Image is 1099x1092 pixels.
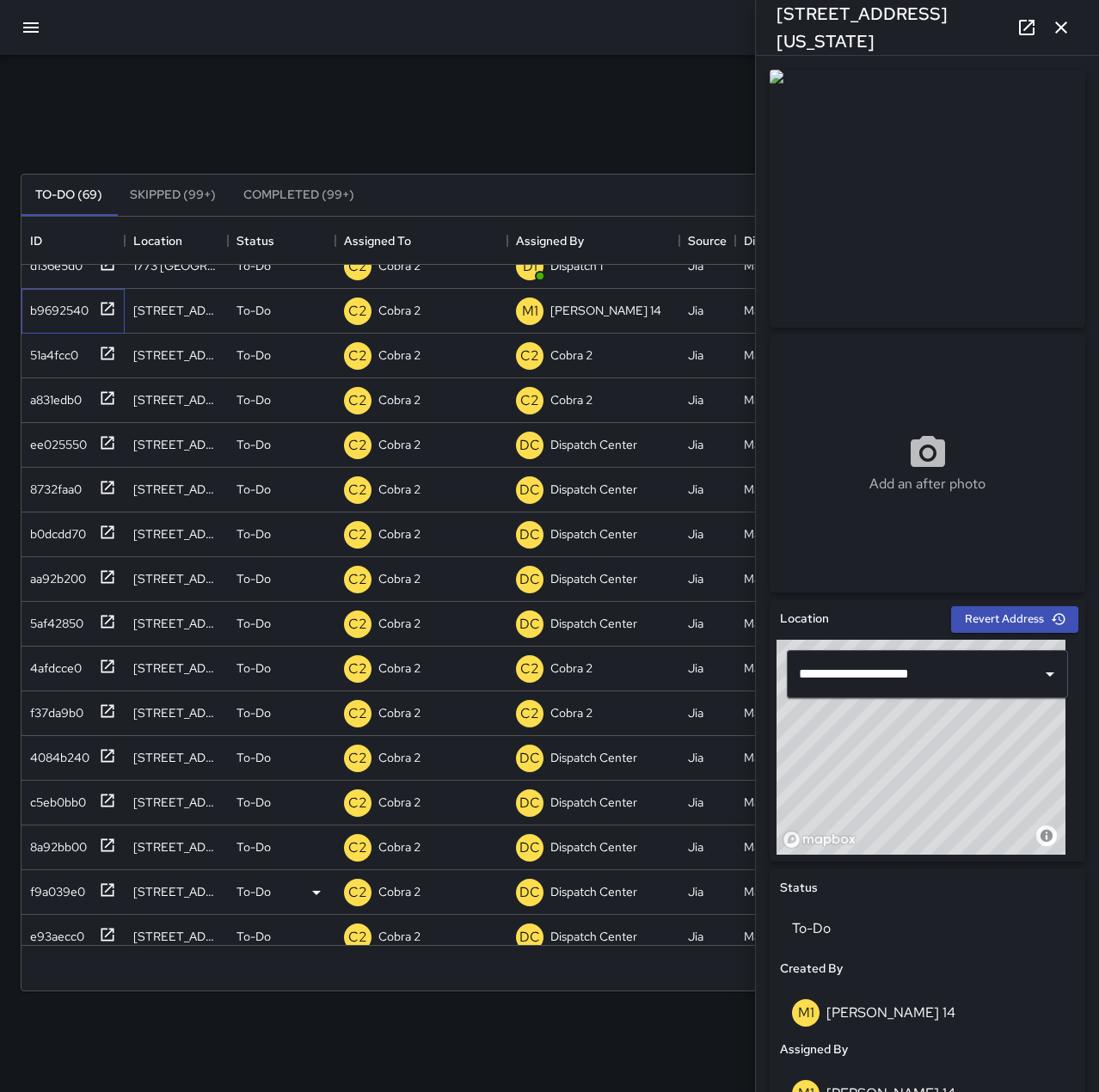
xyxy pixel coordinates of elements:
p: Cobra 2 [378,481,421,498]
p: To-Do [236,928,271,945]
div: Jia [688,570,703,587]
div: Jia [688,257,703,274]
div: 831 Broadway [133,615,219,632]
p: Cobra 2 [378,391,421,408]
div: b0dcdd70 [23,518,86,543]
button: Completed (99+) [230,175,368,216]
p: C2 [520,703,539,724]
p: C2 [348,748,367,769]
div: ID [30,217,42,265]
div: Maintenance [744,302,814,319]
p: Cobra 2 [378,302,421,319]
p: To-Do [236,570,271,587]
p: DC [519,793,540,813]
p: Cobra 2 [378,257,421,274]
div: Status [236,217,274,265]
p: Cobra 2 [378,794,421,811]
p: Cobra 2 [378,570,421,587]
p: Dispatch Center [550,436,637,453]
p: C2 [348,435,367,456]
p: To-Do [236,615,271,632]
p: C2 [348,793,367,813]
p: DC [519,435,540,456]
p: DC [519,480,540,500]
div: aa92b200 [23,563,86,587]
div: 8732faa0 [23,474,82,498]
div: Maintenance [744,794,814,811]
div: Maintenance [744,347,814,364]
div: Jia [688,525,703,543]
p: To-Do [236,749,271,766]
div: Jia [688,481,703,498]
p: C2 [348,480,367,500]
div: Source [688,217,727,265]
div: 4084b240 [23,742,89,766]
p: Dispatch Center [550,570,637,587]
div: Jia [688,302,703,319]
p: C2 [348,703,367,724]
div: Jia [688,659,703,677]
div: b9692540 [23,295,89,319]
div: Jia [688,436,703,453]
div: Jia [688,928,703,945]
p: To-Do [236,794,271,811]
div: e93aecc0 [23,921,84,945]
p: C2 [348,927,367,948]
p: Cobra 2 [378,838,421,856]
div: c5eb0bb0 [23,787,86,811]
p: Dispatch Center [550,525,637,543]
p: Dispatch Center [550,883,637,900]
div: Maintenance [744,436,814,453]
p: Cobra 2 [378,525,421,543]
div: Maintenance [744,659,814,677]
div: Maintenance [744,525,814,543]
p: Cobra 2 [378,704,421,721]
p: To-Do [236,525,271,543]
p: Dispatch 1 [550,257,603,274]
div: 8a92bb00 [23,831,87,856]
p: Cobra 2 [550,659,592,677]
p: DC [519,525,540,545]
div: 4afdcce0 [23,653,82,677]
p: To-Do [236,436,271,453]
p: C2 [520,390,539,411]
div: Assigned By [516,217,584,265]
div: Jia [688,838,703,856]
p: C2 [348,256,367,277]
div: 51a4fcc0 [23,340,78,364]
div: Assigned To [335,217,507,265]
p: C2 [348,837,367,858]
div: 1773 Broadway [133,257,219,274]
div: ID [21,217,125,265]
p: M1 [522,301,538,322]
div: 417 7th Street [133,436,219,453]
div: 2340 Webster Street [133,704,219,721]
div: Jia [688,615,703,632]
p: Dispatch Center [550,615,637,632]
div: Jia [688,883,703,900]
p: To-Do [236,347,271,364]
div: Maintenance [744,883,814,900]
div: Jia [688,749,703,766]
p: Cobra 2 [378,928,421,945]
div: 2350 Harrison Street [133,928,219,945]
div: 415 Thomas L. Berkley Way [133,481,219,498]
p: DC [519,748,540,769]
p: Cobra 2 [378,659,421,677]
p: Cobra 2 [550,704,592,721]
p: DC [519,837,540,858]
div: f9a039e0 [23,876,85,900]
div: 416 8th Street [133,570,219,587]
p: To-Do [236,391,271,408]
div: 416 8th Street [133,749,219,766]
p: Cobra 2 [378,347,421,364]
div: Location [125,217,228,265]
p: Dispatch Center [550,481,637,498]
div: Maintenance [744,838,814,856]
p: To-Do [236,481,271,498]
div: 805 Washington Street [133,302,219,319]
div: Maintenance [744,257,814,274]
div: Maintenance [744,928,814,945]
p: C2 [348,525,367,545]
p: To-Do [236,838,271,856]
